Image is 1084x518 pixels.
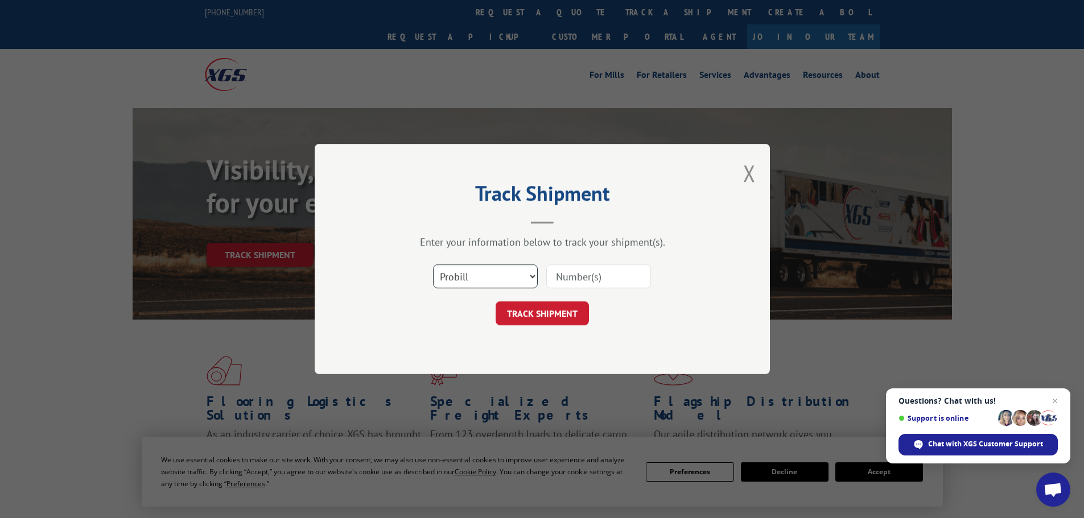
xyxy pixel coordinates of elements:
[1036,473,1070,507] a: Open chat
[372,235,713,248] div: Enter your information below to track your shipment(s).
[898,434,1058,455] span: Chat with XGS Customer Support
[898,414,994,422] span: Support is online
[496,301,589,325] button: TRACK SHIPMENT
[898,396,1058,405] span: Questions? Chat with us!
[546,264,651,288] input: Number(s)
[743,158,756,188] button: Close modal
[372,185,713,207] h2: Track Shipment
[928,439,1043,449] span: Chat with XGS Customer Support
